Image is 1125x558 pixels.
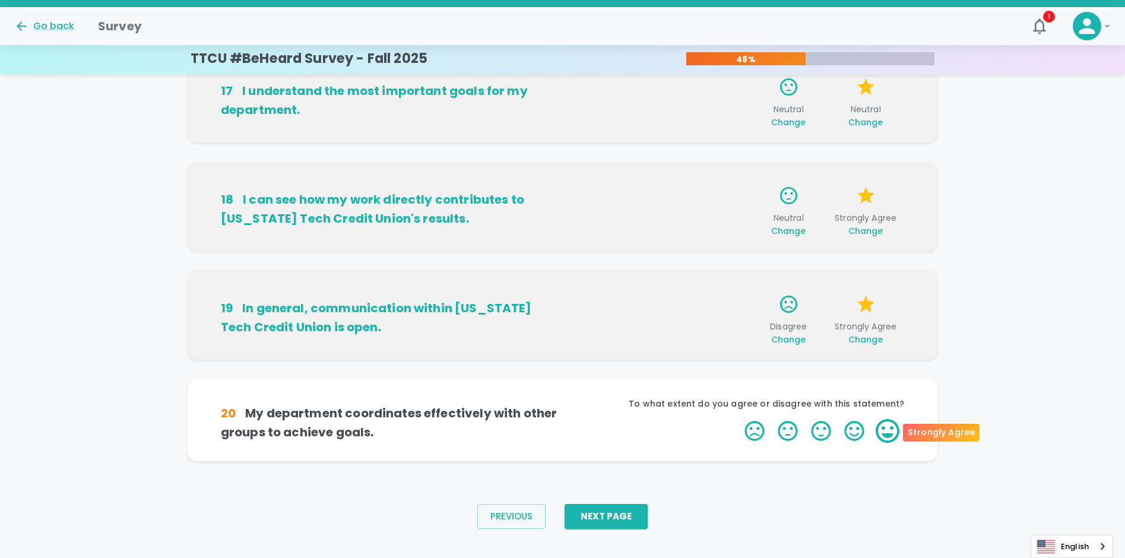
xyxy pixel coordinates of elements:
[903,424,980,442] div: Strongly Agree
[848,225,883,237] span: Change
[565,504,648,529] button: Next Page
[771,334,806,345] span: Change
[1031,535,1113,558] div: Language
[221,404,236,423] div: 20
[563,398,905,410] p: To what extent do you agree or disagree with this statement?
[221,81,233,100] div: 17
[755,212,822,237] span: Neutral
[1043,11,1055,23] span: 1
[191,50,427,67] h4: TTCU #BeHeard Survey - Fall 2025
[832,321,899,345] span: Strongly Agree
[1025,12,1054,40] button: 1
[1031,535,1113,557] a: English
[848,334,883,345] span: Change
[1031,535,1113,558] aside: Language selected: English
[477,504,546,529] button: Previous
[221,299,563,337] h6: In general, communication within [US_STATE] Tech Credit Union is open.
[14,19,74,33] button: Go back
[755,321,822,345] span: Disagree
[771,116,806,128] span: Change
[832,103,899,128] span: Neutral
[221,81,563,119] h6: I understand the most important goals for my department.
[221,190,233,209] div: 18
[221,299,233,318] div: 19
[755,103,822,128] span: Neutral
[98,17,142,36] h1: Survey
[686,53,805,65] p: 48%
[221,404,563,442] h6: My department coordinates effectively with other groups to achieve goals.
[848,116,883,128] span: Change
[771,225,806,237] span: Change
[221,190,563,228] h6: I can see how my work directly contributes to [US_STATE] Tech Credit Union's results.
[832,212,899,237] span: Strongly Agree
